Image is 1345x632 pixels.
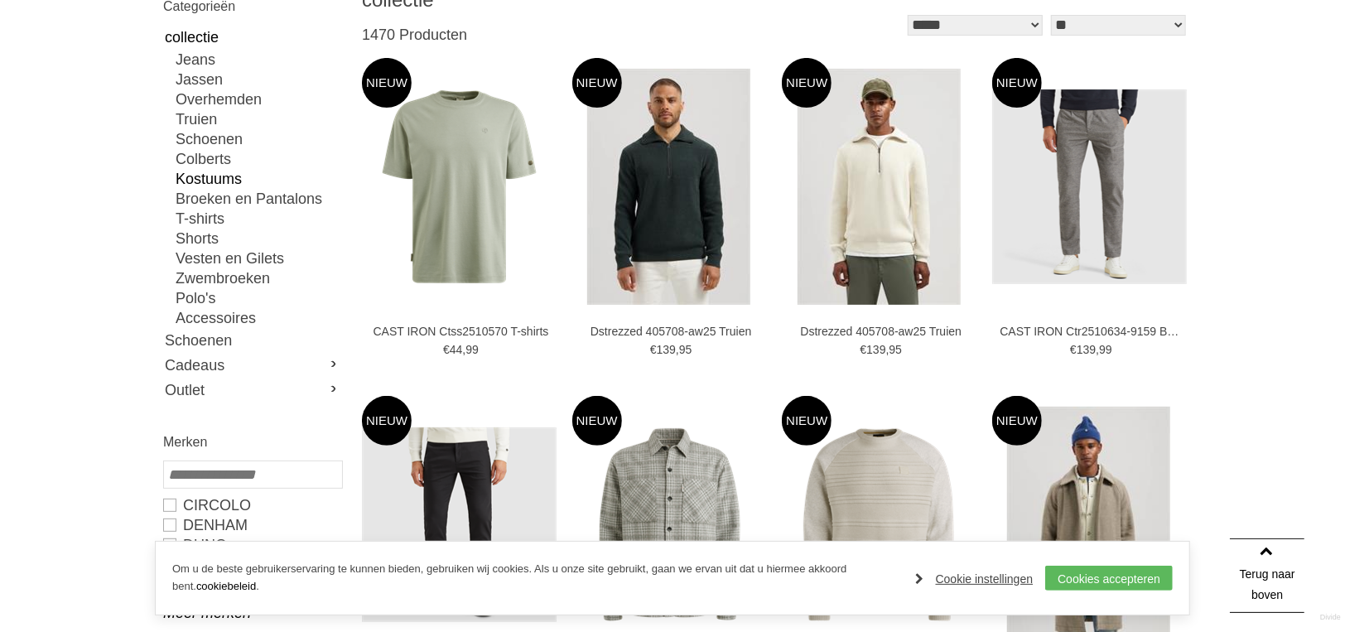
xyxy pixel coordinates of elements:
span: , [462,343,465,356]
span: € [443,343,450,356]
a: Jeans [176,50,341,70]
a: cookiebeleid [196,580,256,592]
a: Zwembroeken [176,268,341,288]
img: Dstrezzed 405708-aw25 Truien [798,69,961,305]
span: , [676,343,679,356]
span: 139 [1077,343,1096,356]
p: Om u de beste gebruikerservaring te kunnen bieden, gebruiken wij cookies. Als u onze site gebruik... [172,561,899,596]
img: CAST IRON Csi2510252 Overhemden [572,427,767,622]
img: PME LEGEND Pkw2509323 Truien [782,427,976,622]
img: Dstrezzed 405708-aw25 Truien [587,69,750,305]
a: Broeken en Pantalons [176,189,341,209]
a: T-shirts [176,209,341,229]
span: 44 [450,343,463,356]
a: Cadeaus [163,353,341,378]
a: Shorts [176,229,341,248]
a: Vesten en Gilets [176,248,341,268]
a: collectie [163,25,341,50]
a: Circolo [163,495,341,515]
span: 95 [679,343,692,356]
span: 99 [465,343,479,356]
img: CAST IRON Ctr2510600-999 Broeken en Pantalons [362,427,557,622]
a: Accessoires [176,308,341,328]
a: Polo's [176,288,341,308]
a: Truien [176,109,341,129]
a: Jassen [176,70,341,89]
a: DENHAM [163,515,341,535]
a: Duno [163,535,341,555]
span: 139 [657,343,676,356]
span: € [860,343,866,356]
a: Schoenen [163,328,341,353]
a: CAST IRON Ctr2510634-9159 Broeken en Pantalons [1000,324,1182,339]
span: 139 [866,343,885,356]
a: Colberts [176,149,341,169]
a: Divide [1320,607,1341,628]
span: 95 [889,343,903,356]
a: CAST IRON Ctss2510570 T-shirts [370,324,552,339]
span: , [1096,343,1099,356]
span: € [650,343,657,356]
a: Dstrezzed 405708-aw25 Truien [790,324,972,339]
a: Dstrezzed 405708-aw25 Truien [580,324,762,339]
a: Terug naar boven [1230,538,1304,613]
span: , [886,343,889,356]
h2: Merken [163,432,341,452]
a: Cookie instellingen [916,567,1034,591]
a: Overhemden [176,89,341,109]
a: Kostuums [176,169,341,189]
span: € [1070,343,1077,356]
span: 99 [1099,343,1112,356]
a: Outlet [163,378,341,403]
a: Cookies accepteren [1045,566,1173,591]
img: CAST IRON Ctss2510570 T-shirts [362,89,557,284]
a: Schoenen [176,129,341,149]
span: 1470 Producten [362,27,467,43]
img: CAST IRON Ctr2510634-9159 Broeken en Pantalons [992,89,1187,284]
